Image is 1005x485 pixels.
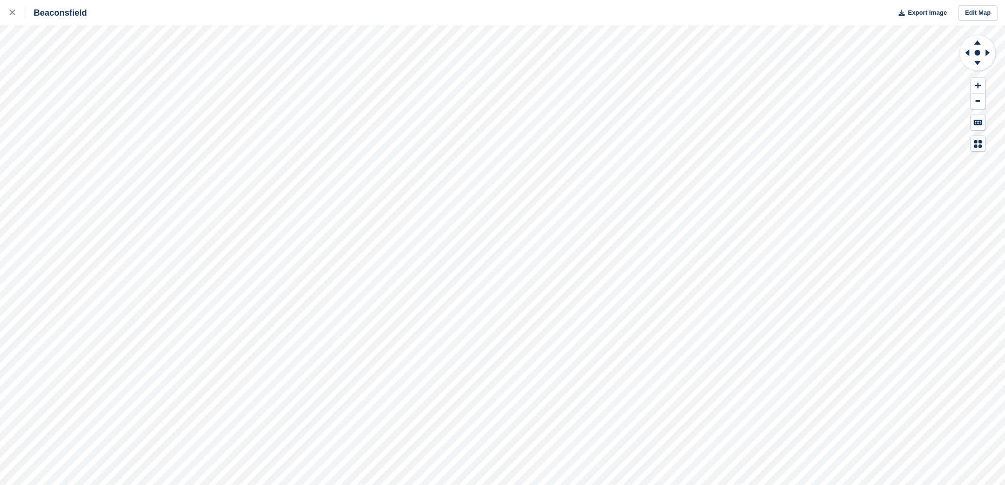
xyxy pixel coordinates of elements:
button: Keyboard Shortcuts [971,114,985,130]
span: Export Image [908,8,947,18]
div: Beaconsfield [25,7,87,19]
a: Edit Map [958,5,997,21]
button: Zoom Out [971,94,985,109]
button: Map Legend [971,136,985,152]
button: Zoom In [971,78,985,94]
button: Export Image [893,5,947,21]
